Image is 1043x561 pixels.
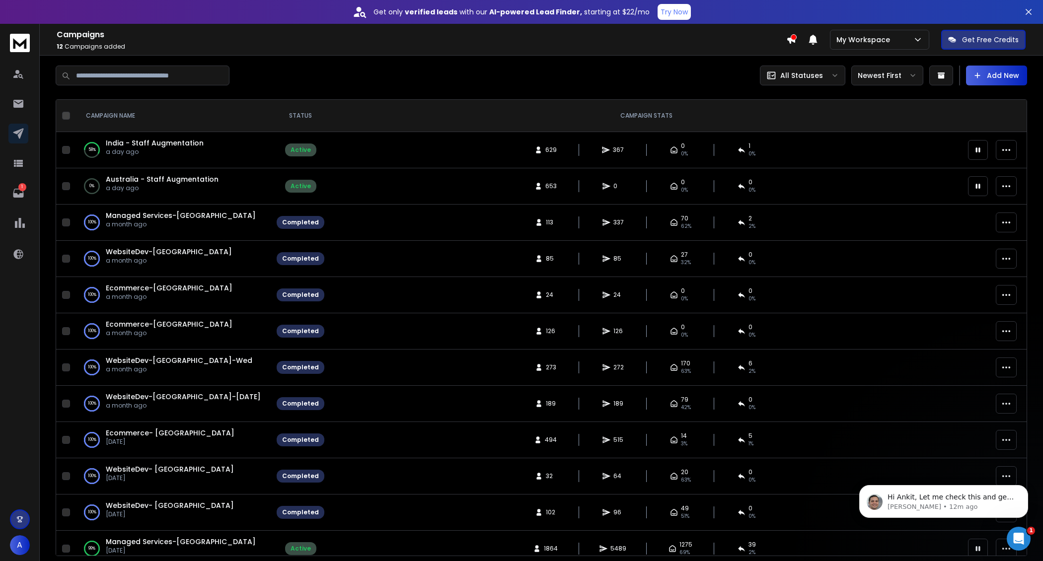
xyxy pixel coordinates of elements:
span: 126 [546,327,556,335]
p: 100 % [88,362,96,372]
a: Ecommerce-[GEOGRAPHIC_DATA] [106,283,232,293]
span: 0 [681,142,685,150]
td: 0%Australia - Staff Augmentationa day ago [74,168,271,205]
a: WebsiteDev-[GEOGRAPHIC_DATA]-Wed [106,355,252,365]
p: [DATE] [106,547,256,555]
p: a month ago [106,257,232,265]
span: 0 [748,504,752,512]
div: Active [291,545,311,553]
span: 272 [613,363,624,371]
span: 1 [1027,527,1035,535]
a: India - Staff Augmentation [106,138,204,148]
div: Completed [282,436,319,444]
span: 5 [748,432,752,440]
button: Add New [966,66,1027,85]
img: logo [10,34,30,52]
span: 24 [613,291,623,299]
p: 100 % [88,507,96,517]
span: 49 [681,504,689,512]
div: Completed [282,472,319,480]
a: 1 [8,183,28,203]
span: 0 [681,287,685,295]
span: 20 [681,468,688,476]
span: 113 [546,218,556,226]
span: WebsiteDev-[GEOGRAPHIC_DATA]-[DATE] [106,392,261,402]
span: 12 [57,42,63,51]
span: 126 [613,327,623,335]
button: A [10,535,30,555]
td: 100%WebsiteDev-[GEOGRAPHIC_DATA]-Weda month ago [74,350,271,386]
span: 32 % [681,259,691,267]
span: 64 [613,472,623,480]
td: 100%Ecommerce-[GEOGRAPHIC_DATA]a month ago [74,313,271,350]
span: WebsiteDev- [GEOGRAPHIC_DATA] [106,500,234,510]
span: 0 [748,251,752,259]
button: Get Free Credits [941,30,1026,50]
a: Ecommerce- [GEOGRAPHIC_DATA] [106,428,234,438]
p: Get Free Credits [962,35,1019,45]
td: 100%WebsiteDev-[GEOGRAPHIC_DATA]a month ago [74,241,271,277]
span: 51 % [681,512,689,520]
div: Completed [282,291,319,299]
span: 0 % [748,331,755,339]
div: Active [291,182,311,190]
span: 0 % [748,259,755,267]
a: Ecommerce-[GEOGRAPHIC_DATA] [106,319,232,329]
p: All Statuses [780,70,823,80]
span: 0 % [748,476,755,484]
span: WebsiteDev- [GEOGRAPHIC_DATA] [106,464,234,474]
iframe: Intercom notifications message [844,464,1043,534]
span: 0 [748,468,752,476]
div: Completed [282,255,319,263]
span: 0 [748,396,752,404]
span: 3 % [681,440,687,448]
td: 100%Managed Services-[GEOGRAPHIC_DATA]a month ago [74,205,271,241]
span: 1864 [544,545,558,553]
span: 337 [613,218,624,226]
p: a month ago [106,293,232,301]
span: 170 [681,359,690,367]
span: 62 % [681,222,691,230]
p: 100 % [88,471,96,481]
span: 0 [681,178,685,186]
strong: AI-powered Lead Finder, [489,7,582,17]
span: 70 [681,214,688,222]
a: Managed Services-[GEOGRAPHIC_DATA] [106,537,256,547]
span: 14 [681,432,687,440]
a: Managed Services-[GEOGRAPHIC_DATA] [106,210,256,220]
th: STATUS [271,100,330,132]
span: 0 % [748,404,755,412]
p: 100 % [88,399,96,409]
p: 58 % [88,145,96,155]
span: 1275 [679,541,692,549]
td: 100%WebsiteDev- [GEOGRAPHIC_DATA][DATE] [74,494,271,531]
div: Active [291,146,311,154]
span: 32 [546,472,556,480]
td: 100%Ecommerce- [GEOGRAPHIC_DATA][DATE] [74,422,271,458]
button: Newest First [851,66,923,85]
span: 63 % [681,476,691,484]
p: 1 [18,183,26,191]
div: Completed [282,363,319,371]
span: 0 % [681,150,688,158]
span: Australia - Staff Augmentation [106,174,219,184]
span: WebsiteDev-[GEOGRAPHIC_DATA] [106,247,232,257]
p: Try Now [661,7,688,17]
span: 39 [748,541,756,549]
span: 189 [613,400,623,408]
p: Get only with our starting at $22/mo [373,7,650,17]
div: Completed [282,400,319,408]
td: 100%Ecommerce-[GEOGRAPHIC_DATA]a month ago [74,277,271,313]
span: 0 % [748,512,755,520]
iframe: Intercom live chat [1007,527,1031,551]
p: My Workspace [836,35,894,45]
